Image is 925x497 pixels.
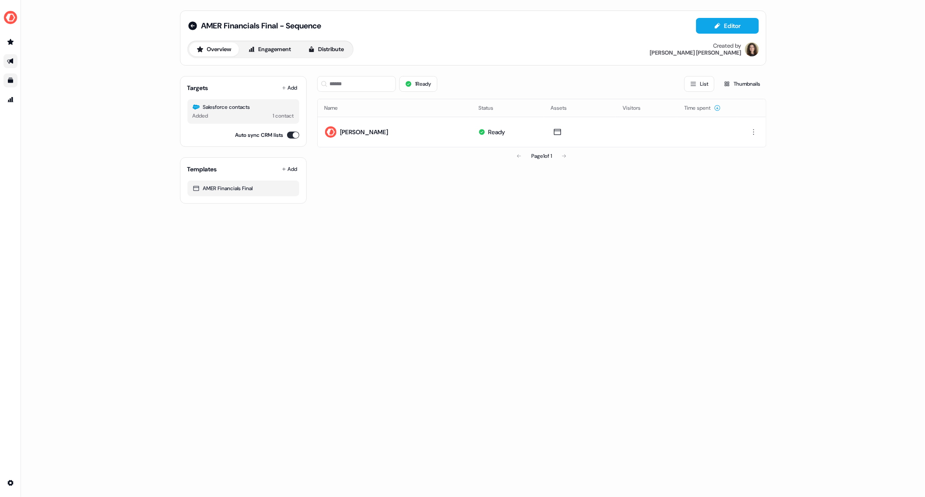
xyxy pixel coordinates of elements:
button: List [684,76,714,92]
span: AMER Financials Final - Sequence [201,21,322,31]
div: Targets [187,83,208,92]
div: Created by [714,42,741,49]
a: Go to integrations [3,476,17,490]
button: Overview [189,42,239,56]
button: Add [280,163,299,175]
img: Alexandra [745,42,759,56]
div: [PERSON_NAME] [PERSON_NAME] [650,49,741,56]
div: [PERSON_NAME] [340,128,388,136]
button: Add [280,82,299,94]
a: Go to prospects [3,35,17,49]
th: Assets [544,99,616,117]
div: AMER Financials Final [193,184,294,193]
a: Editor [696,22,759,31]
div: 1 contact [273,111,294,120]
button: Engagement [241,42,299,56]
a: Go to attribution [3,93,17,107]
div: Templates [187,165,217,174]
button: Name [325,100,349,116]
div: Added [193,111,208,120]
div: Ready [488,128,505,136]
label: Auto sync CRM lists [236,131,284,139]
div: Page 1 of 1 [531,152,552,160]
button: Status [478,100,504,116]
button: Visitors [623,100,651,116]
button: 1Ready [399,76,437,92]
button: Thumbnails [718,76,766,92]
button: Time spent [684,100,721,116]
a: Go to outbound experience [3,54,17,68]
a: Go to templates [3,73,17,87]
button: Distribute [301,42,352,56]
button: Editor [696,18,759,34]
div: Salesforce contacts [193,103,294,111]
